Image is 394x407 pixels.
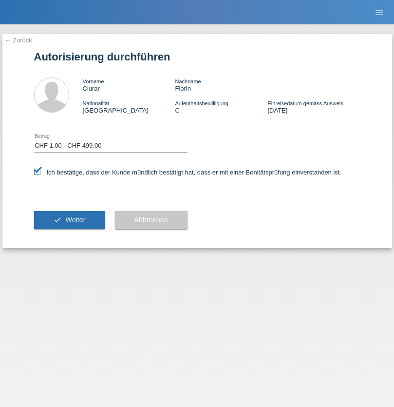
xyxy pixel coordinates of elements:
[267,100,343,106] span: Einreisedatum gemäss Ausweis
[267,99,360,114] div: [DATE]
[5,37,32,44] a: ← Zurück
[175,78,201,84] span: Nachname
[83,78,104,84] span: Vorname
[370,9,389,15] a: menu
[175,99,267,114] div: C
[34,51,360,63] h1: Autorisierung durchführen
[34,211,105,230] button: check Weiter
[83,100,110,106] span: Nationalität
[34,169,342,176] label: Ich bestätige, dass der Kunde mündlich bestätigt hat, dass er mit einer Bonitätsprüfung einversta...
[65,216,85,224] span: Weiter
[115,211,188,230] button: Abbrechen
[134,216,168,224] span: Abbrechen
[175,78,267,92] div: Florin
[175,100,228,106] span: Aufenthaltsbewilligung
[83,78,175,92] div: Ciurar
[54,216,61,224] i: check
[83,99,175,114] div: [GEOGRAPHIC_DATA]
[375,8,384,18] i: menu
